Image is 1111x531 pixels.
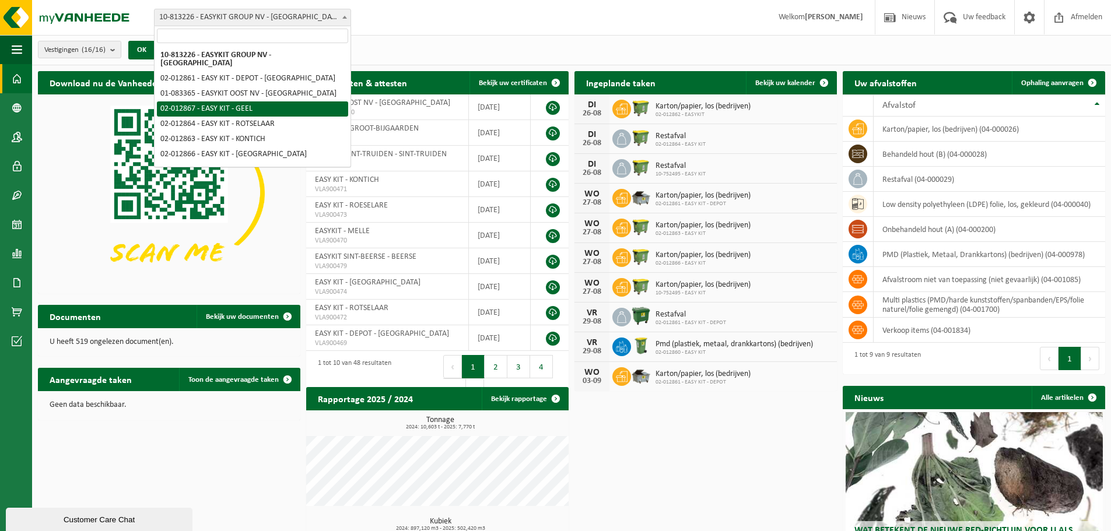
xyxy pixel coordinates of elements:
button: Vestigingen(16/16) [38,41,121,58]
span: Karton/papier, los (bedrijven) [656,191,751,201]
span: Bekijk uw kalender [755,79,815,87]
span: 02-012866 - EASY KIT [656,260,751,267]
h2: Aangevraagde taken [38,368,143,391]
div: 1 tot 9 van 9 resultaten [849,346,921,371]
a: Toon de aangevraagde taken [179,368,299,391]
a: Alle artikelen [1032,386,1104,409]
span: Bekijk uw documenten [206,313,279,321]
li: 02-012864 - EASY KIT - ROTSELAAR [157,117,348,132]
span: VLA900472 [315,313,460,322]
a: Bekijk uw kalender [746,71,836,94]
span: Karton/papier, los (bedrijven) [656,221,751,230]
td: [DATE] [469,197,531,223]
li: 02-012866 - EASY KIT - [GEOGRAPHIC_DATA] [157,147,348,162]
span: Karton/papier, los (bedrijven) [656,370,751,379]
div: 27-08 [580,228,604,237]
span: 02-012861 - EASY KIT - DEPOT [656,201,751,208]
span: 10-752495 - EASY KIT [656,290,751,297]
td: behandeld hout (B) (04-000028) [874,142,1105,167]
img: WB-1100-HPE-GN-51 [631,276,651,296]
span: VLA900478 [315,159,460,168]
a: Bekijk uw certificaten [469,71,567,94]
a: Bekijk rapportage [482,387,567,410]
h2: Nieuws [843,386,895,409]
li: 02-012867 - EASY KIT - GEEL [157,101,348,117]
h2: Download nu de Vanheede+ app! [38,71,194,94]
div: WO [580,279,604,288]
span: VLA900471 [315,185,460,194]
div: 29-08 [580,347,604,356]
li: 10-813226 - EASYKIT GROUP NV - [GEOGRAPHIC_DATA] [157,48,348,71]
a: Ophaling aanvragen [1012,71,1104,94]
span: VLA900476 [315,133,460,143]
div: WO [580,249,604,258]
span: EASY KIT SINT-TRUIDEN - SINT-TRUIDEN [315,150,447,159]
span: EASYKIT OOST NV - [GEOGRAPHIC_DATA] [315,99,450,107]
div: 1 tot 10 van 48 resultaten [312,354,391,403]
td: restafval (04-000029) [874,167,1105,192]
span: EASY KIT - DEPOT - [GEOGRAPHIC_DATA] [315,329,449,338]
img: WB-1100-HPE-GN-51 [631,128,651,147]
img: WB-1100-HPE-GN-51 [631,247,651,266]
div: 26-08 [580,169,604,177]
span: 02-012863 - EASY KIT [656,230,751,237]
td: [DATE] [469,146,531,171]
div: 03-09 [580,377,604,385]
span: EASYKIT SINT-BEERSE - BEERSE [315,252,416,261]
span: Afvalstof [882,101,916,110]
a: Bekijk uw documenten [197,305,299,328]
span: Pmd (plastiek, metaal, drankkartons) (bedrijven) [656,340,813,349]
div: VR [580,308,604,318]
div: WO [580,219,604,228]
td: [DATE] [469,274,531,300]
span: Restafval [656,310,726,319]
img: WB-0240-HPE-GN-50 [631,336,651,356]
div: 27-08 [580,199,604,207]
td: PMD (Plastiek, Metaal, Drankkartons) (bedrijven) (04-000978) [874,242,1105,267]
div: 26-08 [580,110,604,118]
button: 4 [530,355,553,378]
td: afvalstroom niet van toepassing (niet gevaarlijk) (04-001085) [874,267,1105,292]
div: 27-08 [580,258,604,266]
li: 10-818822 - EASY KIT SINT-TRUIDEN - [GEOGRAPHIC_DATA] [157,162,348,185]
iframe: chat widget [6,505,195,531]
span: 10-813226 - EASYKIT GROUP NV - ROTSELAAR [155,9,351,26]
span: VLA900474 [315,287,460,297]
span: RED25007650 [315,108,460,117]
span: 02-012860 - EASY KIT [656,349,813,356]
h2: Certificaten & attesten [306,71,419,94]
li: 01-083365 - EASYKIT OOST NV - [GEOGRAPHIC_DATA] [157,86,348,101]
button: Previous [443,355,462,378]
span: VLA900469 [315,339,460,348]
span: 02-012864 - EASY KIT [656,141,706,148]
count: (16/16) [82,46,106,54]
span: 10-813226 - EASYKIT GROUP NV - ROTSELAAR [154,9,351,26]
span: Toon de aangevraagde taken [188,376,279,384]
li: 02-012863 - EASY KIT - KONTICH [157,132,348,147]
span: 02-012862 - EASYKIT [656,111,751,118]
span: Restafval [656,132,706,141]
span: EASY KIT - [GEOGRAPHIC_DATA] [315,278,420,287]
span: Vestigingen [44,41,106,59]
div: DI [580,130,604,139]
td: [DATE] [469,171,531,197]
button: 1 [1059,347,1081,370]
img: WB-5000-GAL-GY-01 [631,187,651,207]
button: OK [128,41,155,59]
span: 10-752495 - EASY KIT [656,171,706,178]
button: 5 [443,378,466,402]
img: WB-1100-HPE-GN-51 [631,157,651,177]
div: WO [580,189,604,199]
button: 1 [462,355,485,378]
div: DI [580,160,604,169]
img: WB-1100-HPE-GN-51 [631,217,651,237]
td: verkoop items (04-001834) [874,318,1105,343]
span: EASY KIT - KONTICH [315,175,379,184]
td: low density polyethyleen (LDPE) folie, los, gekleurd (04-000040) [874,192,1105,217]
div: 26-08 [580,139,604,147]
span: EASY KIT - GROOT-BIJGAARDEN [315,124,419,133]
h2: Ingeplande taken [574,71,667,94]
img: WB-1100-HPE-GN-01 [631,306,651,326]
td: [DATE] [469,325,531,351]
